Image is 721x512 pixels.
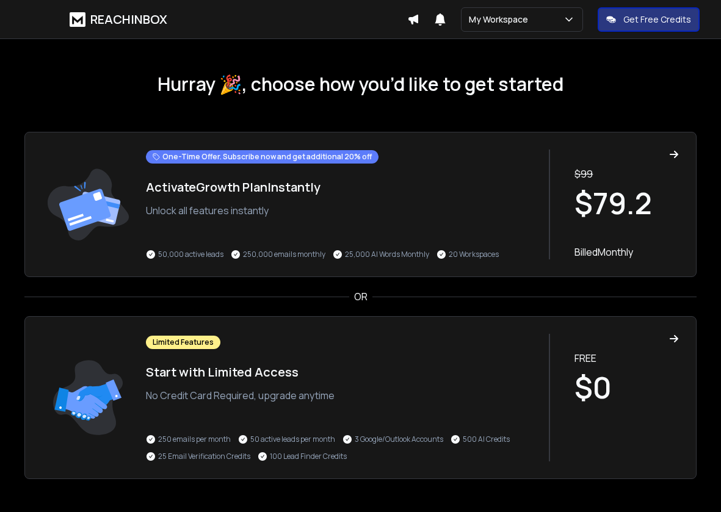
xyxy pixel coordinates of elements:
p: Unlock all features instantly [146,203,537,218]
p: 25,000 AI Words Monthly [345,250,429,259]
p: 3 Google/Outlook Accounts [355,434,443,444]
p: Get Free Credits [623,13,691,26]
p: $ 99 [574,167,679,181]
p: 20 Workspaces [449,250,499,259]
h1: $0 [574,373,679,402]
img: trail [42,334,134,461]
p: 250 emails per month [158,434,231,444]
p: My Workspace [469,13,533,26]
h1: $ 79.2 [574,189,679,218]
div: Limited Features [146,336,220,349]
img: logo [70,12,85,27]
p: Billed Monthly [574,245,679,259]
p: 50,000 active leads [158,250,223,259]
p: 50 active leads per month [250,434,335,444]
h1: Activate Growth Plan Instantly [146,179,537,196]
p: FREE [574,351,679,366]
img: trail [42,150,134,259]
p: 100 Lead Finder Credits [270,452,347,461]
button: Get Free Credits [598,7,700,32]
h1: Start with Limited Access [146,364,537,381]
p: 500 AI Credits [463,434,510,444]
p: No Credit Card Required, upgrade anytime [146,388,537,403]
p: 250,000 emails monthly [243,250,325,259]
p: 25 Email Verification Credits [158,452,250,461]
h1: REACHINBOX [90,11,167,28]
div: One-Time Offer. Subscribe now and get additional 20% off [146,150,379,164]
h1: Hurray 🎉, choose how you’d like to get started [24,73,697,95]
div: OR [24,289,697,304]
